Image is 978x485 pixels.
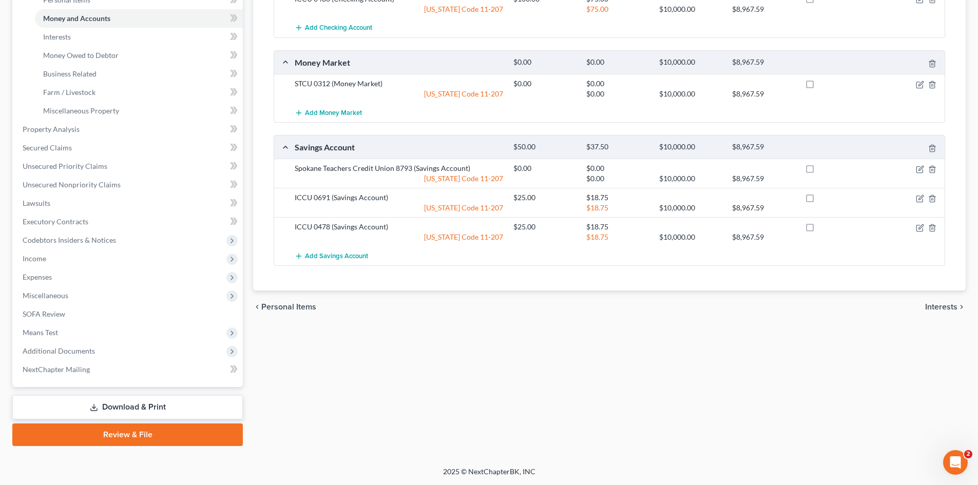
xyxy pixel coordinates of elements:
[290,222,508,232] div: ICCU 0478 (Savings Account)
[925,303,966,311] button: Interests chevron_right
[508,192,581,203] div: $25.00
[581,163,654,173] div: $0.00
[508,57,581,67] div: $0.00
[727,89,800,99] div: $8,967.59
[727,203,800,213] div: $8,967.59
[35,28,243,46] a: Interests
[290,163,508,173] div: Spokane Teachers Credit Union 8793 (Savings Account)
[14,120,243,139] a: Property Analysis
[508,142,581,152] div: $50.00
[23,291,68,300] span: Miscellaneous
[14,360,243,379] a: NextChapter Mailing
[654,173,727,184] div: $10,000.00
[581,89,654,99] div: $0.00
[23,217,88,226] span: Executory Contracts
[43,106,119,115] span: Miscellaneous Property
[305,109,362,117] span: Add Money Market
[290,57,508,68] div: Money Market
[581,173,654,184] div: $0.00
[14,139,243,157] a: Secured Claims
[35,83,243,102] a: Farm / Livestock
[581,57,654,67] div: $0.00
[654,4,727,14] div: $10,000.00
[43,14,110,23] span: Money and Accounts
[14,176,243,194] a: Unsecured Nonpriority Claims
[14,157,243,176] a: Unsecured Priority Claims
[35,102,243,120] a: Miscellaneous Property
[295,246,368,265] button: Add Savings Account
[290,232,508,242] div: [US_STATE] Code 11-207
[654,232,727,242] div: $10,000.00
[295,18,372,37] button: Add Checking Account
[654,203,727,213] div: $10,000.00
[35,46,243,65] a: Money Owed to Debtor
[581,79,654,89] div: $0.00
[35,9,243,28] a: Money and Accounts
[14,305,243,323] a: SOFA Review
[23,254,46,263] span: Income
[253,303,316,311] button: chevron_left Personal Items
[727,173,800,184] div: $8,967.59
[508,163,581,173] div: $0.00
[508,222,581,232] div: $25.00
[581,203,654,213] div: $18.75
[290,173,508,184] div: [US_STATE] Code 11-207
[23,236,116,244] span: Codebtors Insiders & Notices
[12,423,243,446] a: Review & File
[290,79,508,89] div: STCU 0312 (Money Market)
[581,4,654,14] div: $75.00
[295,103,362,122] button: Add Money Market
[654,142,727,152] div: $10,000.00
[290,142,508,152] div: Savings Account
[654,57,727,67] div: $10,000.00
[23,365,90,374] span: NextChapter Mailing
[253,303,261,311] i: chevron_left
[727,57,800,67] div: $8,967.59
[581,222,654,232] div: $18.75
[654,89,727,99] div: $10,000.00
[964,450,972,458] span: 2
[23,199,50,207] span: Lawsuits
[508,79,581,89] div: $0.00
[943,450,968,475] iframe: Intercom live chat
[23,346,95,355] span: Additional Documents
[727,142,800,152] div: $8,967.59
[23,143,72,152] span: Secured Claims
[290,4,508,14] div: [US_STATE] Code 11-207
[925,303,957,311] span: Interests
[23,328,58,337] span: Means Test
[581,192,654,203] div: $18.75
[957,303,966,311] i: chevron_right
[23,273,52,281] span: Expenses
[43,51,119,60] span: Money Owed to Debtor
[261,303,316,311] span: Personal Items
[290,203,508,213] div: [US_STATE] Code 11-207
[35,65,243,83] a: Business Related
[290,89,508,99] div: [US_STATE] Code 11-207
[727,4,800,14] div: $8,967.59
[290,192,508,203] div: ICCU 0691 (Savings Account)
[23,180,121,189] span: Unsecured Nonpriority Claims
[727,232,800,242] div: $8,967.59
[23,125,80,133] span: Property Analysis
[305,24,372,32] span: Add Checking Account
[43,88,95,96] span: Farm / Livestock
[14,194,243,212] a: Lawsuits
[12,395,243,419] a: Download & Print
[14,212,243,231] a: Executory Contracts
[43,32,71,41] span: Interests
[305,252,368,260] span: Add Savings Account
[581,232,654,242] div: $18.75
[581,142,654,152] div: $37.50
[197,467,782,485] div: 2025 © NextChapterBK, INC
[43,69,97,78] span: Business Related
[23,162,107,170] span: Unsecured Priority Claims
[23,309,65,318] span: SOFA Review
